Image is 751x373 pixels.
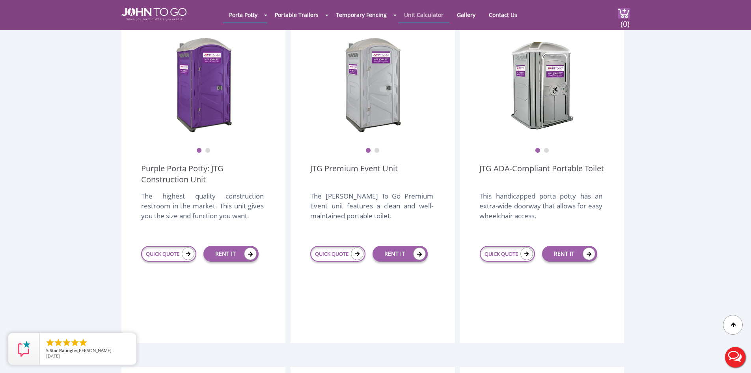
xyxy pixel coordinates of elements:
[544,148,549,154] button: 2 of 2
[618,8,630,19] img: cart a
[46,348,130,354] span: by
[310,191,433,229] div: The [PERSON_NAME] To Go Premium Event unit features a clean and well-maintained portable toilet.
[62,338,71,347] li: 
[205,148,211,154] button: 2 of 2
[483,7,523,22] a: Contact Us
[365,148,371,154] button: 1 of 2
[479,163,604,185] a: JTG ADA-Compliant Portable Toilet
[16,341,32,357] img: Review Rating
[269,7,324,22] a: Portable Trailers
[54,338,63,347] li: 
[141,163,266,185] a: Purple Porta Potty: JTG Construction Unit
[45,338,55,347] li: 
[479,191,602,229] div: This handicapped porta potty has an extra-wide doorway that allows for easy wheelchair access.
[535,148,540,154] button: 1 of 2
[77,347,112,353] span: [PERSON_NAME]
[373,246,428,262] a: RENT IT
[374,148,380,154] button: 2 of 2
[141,191,264,229] div: The highest quality construction restroom in the market. This unit gives you the size and functio...
[451,7,481,22] a: Gallery
[196,148,202,154] button: 1 of 2
[223,7,263,22] a: Porta Potty
[203,246,259,262] a: RENT IT
[46,353,60,359] span: [DATE]
[330,7,393,22] a: Temporary Fencing
[310,163,398,185] a: JTG Premium Event Unit
[78,338,88,347] li: 
[121,8,186,21] img: JOHN to go
[620,12,630,29] span: (0)
[480,246,535,262] a: QUICK QUOTE
[46,347,48,353] span: 5
[310,246,365,262] a: QUICK QUOTE
[50,347,72,353] span: Star Rating
[141,246,196,262] a: QUICK QUOTE
[719,341,751,373] button: Live Chat
[542,246,597,262] a: RENT IT
[398,7,449,22] a: Unit Calculator
[70,338,80,347] li: 
[511,35,574,134] img: ADA Handicapped Accessible Unit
